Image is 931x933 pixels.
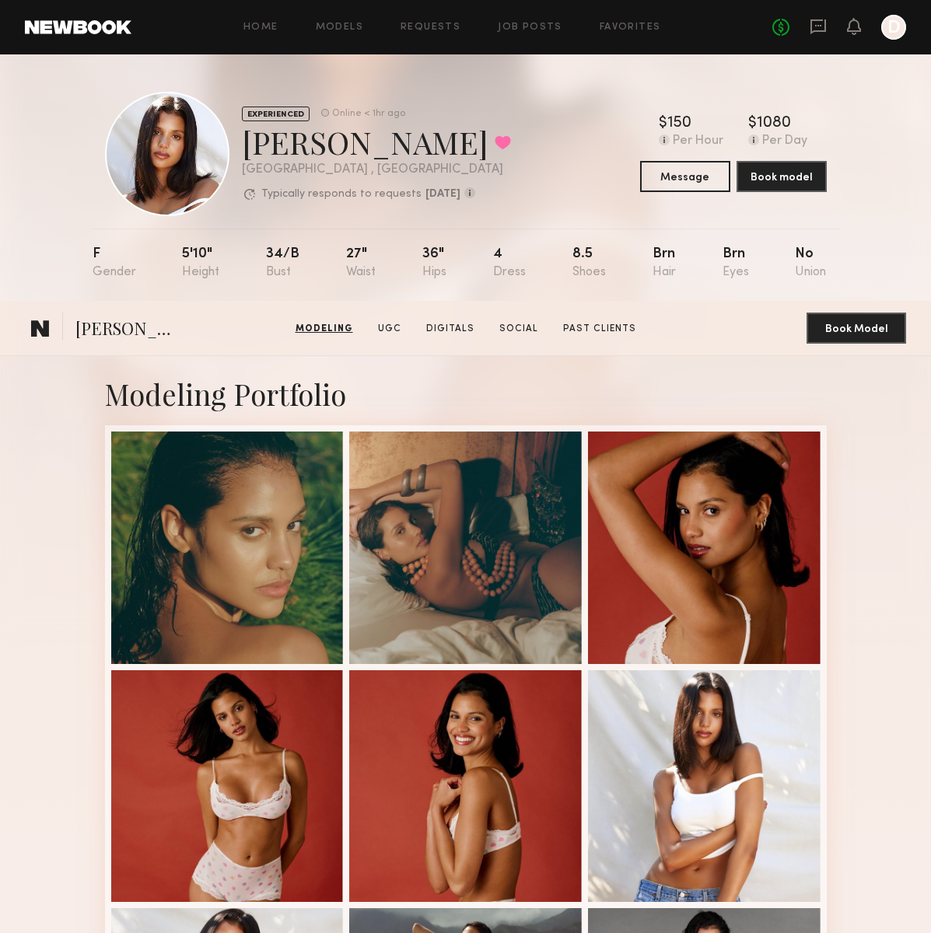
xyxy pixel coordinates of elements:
div: Per Day [762,135,807,149]
div: No [795,247,826,279]
a: Social [493,322,544,336]
a: D [881,15,906,40]
div: Brn [653,247,676,279]
div: 150 [667,116,691,131]
a: Job Posts [498,23,562,33]
a: Book Model [807,321,906,334]
div: F [93,247,136,279]
div: 8.5 [572,247,606,279]
div: 4 [493,247,526,279]
button: Book model [737,161,827,192]
div: $ [748,116,757,131]
a: Modeling [289,322,359,336]
b: [DATE] [425,189,460,200]
div: [PERSON_NAME] [242,121,511,162]
a: Requests [401,23,460,33]
div: 5'10" [182,247,219,279]
div: Per Hour [673,135,723,149]
div: 34/b [266,247,299,279]
a: Models [316,23,363,33]
div: Online < 1hr ago [332,109,405,119]
a: UGC [372,322,408,336]
div: [GEOGRAPHIC_DATA] , [GEOGRAPHIC_DATA] [242,163,511,176]
a: Favorites [600,23,661,33]
a: Past Clients [557,322,642,336]
p: Typically responds to requests [261,189,422,200]
span: [PERSON_NAME] [75,316,184,344]
div: 1080 [757,116,791,131]
div: 36" [422,247,446,279]
a: Home [243,23,278,33]
button: Book Model [807,313,906,344]
button: Message [640,161,730,192]
div: Modeling Portfolio [105,375,827,413]
a: Digitals [420,322,481,336]
div: 27" [346,247,376,279]
div: Brn [723,247,749,279]
div: $ [659,116,667,131]
div: EXPERIENCED [242,107,310,121]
